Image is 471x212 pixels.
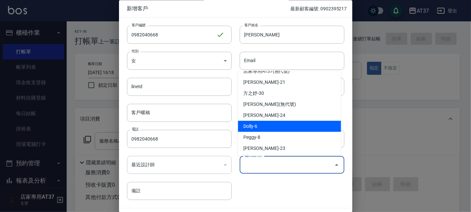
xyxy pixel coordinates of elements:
[331,160,342,170] button: Close
[238,77,341,88] li: [PERSON_NAME]-21
[238,66,341,77] li: 店家專用AT37(無代號)
[132,127,139,132] label: 電話
[238,143,341,154] li: [PERSON_NAME]-23
[244,23,258,28] label: 客戶姓名
[132,49,139,54] label: 性別
[127,52,232,70] div: 女
[238,88,341,99] li: 方之妤-30
[127,5,291,12] span: 新增客戶
[238,154,341,165] li: [PERSON_NAME]-25
[238,132,341,143] li: Peggy-8
[238,99,341,110] li: [PERSON_NAME](無代號)
[238,110,341,121] li: [PERSON_NAME]-24
[290,5,347,12] p: 最新顧客編號: 0902395217
[238,121,341,132] li: Dolly-6
[132,23,146,28] label: 客戶編號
